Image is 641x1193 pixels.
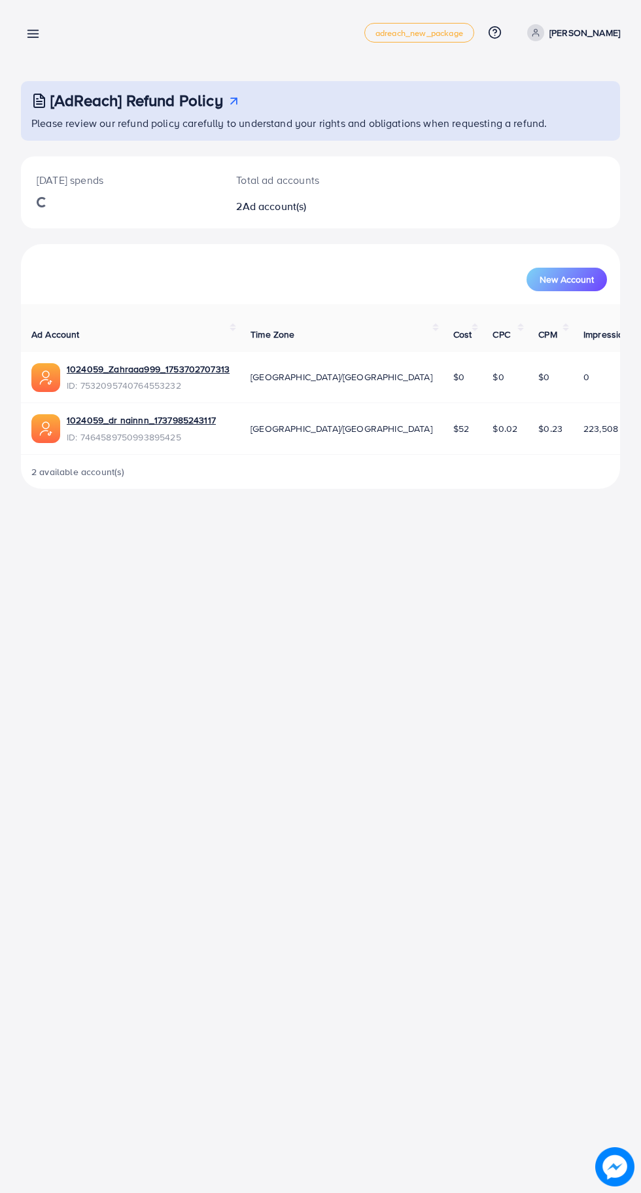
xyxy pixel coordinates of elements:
[538,370,549,383] span: $0
[522,24,620,41] a: [PERSON_NAME]
[527,268,607,291] button: New Account
[236,200,355,213] h2: 2
[493,370,504,383] span: $0
[31,465,125,478] span: 2 available account(s)
[453,370,464,383] span: $0
[50,91,223,110] h3: [AdReach] Refund Policy
[243,199,307,213] span: Ad account(s)
[251,370,432,383] span: [GEOGRAPHIC_DATA]/[GEOGRAPHIC_DATA]
[493,422,517,435] span: $0.02
[453,422,469,435] span: $52
[37,172,205,188] p: [DATE] spends
[453,328,472,341] span: Cost
[583,370,589,383] span: 0
[31,414,60,443] img: ic-ads-acc.e4c84228.svg
[540,275,594,284] span: New Account
[583,328,629,341] span: Impression
[595,1147,634,1186] img: image
[67,363,230,376] a: 1024059_Zahraaa999_1753702707313
[31,328,80,341] span: Ad Account
[67,431,216,444] span: ID: 7464589750993895425
[549,25,620,41] p: [PERSON_NAME]
[31,115,612,131] p: Please review our refund policy carefully to understand your rights and obligations when requesti...
[67,379,230,392] span: ID: 7532095740764553232
[31,363,60,392] img: ic-ads-acc.e4c84228.svg
[583,422,618,435] span: 223,508
[375,29,463,37] span: adreach_new_package
[236,172,355,188] p: Total ad accounts
[251,422,432,435] span: [GEOGRAPHIC_DATA]/[GEOGRAPHIC_DATA]
[67,414,216,427] a: 1024059_dr nainnn_1737985243117
[251,328,294,341] span: Time Zone
[493,328,510,341] span: CPC
[538,328,557,341] span: CPM
[364,23,474,43] a: adreach_new_package
[538,422,563,435] span: $0.23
